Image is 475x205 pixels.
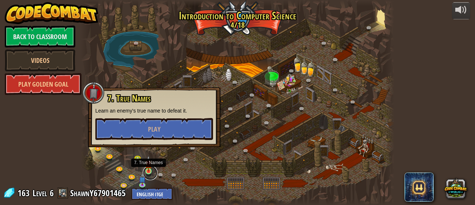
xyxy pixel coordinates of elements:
[5,26,75,48] a: Back to Classroom
[33,187,47,199] span: Level
[70,187,128,199] a: ShawnY67901465
[139,174,146,186] img: level-banner-unstarted-subscriber.png
[5,2,98,24] img: CodeCombat - Learn how to code by playing a game
[107,92,151,105] span: 7. True Names
[50,187,54,199] span: 6
[95,118,213,140] button: Play
[145,156,152,171] img: level-banner-unstarted.png
[18,187,32,199] span: 163
[5,73,81,95] a: Play Golden Goal
[5,49,75,71] a: Videos
[95,107,213,114] p: Learn an enemy's true name to defeat it.
[452,2,470,19] button: Adjust volume
[148,125,160,134] span: Play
